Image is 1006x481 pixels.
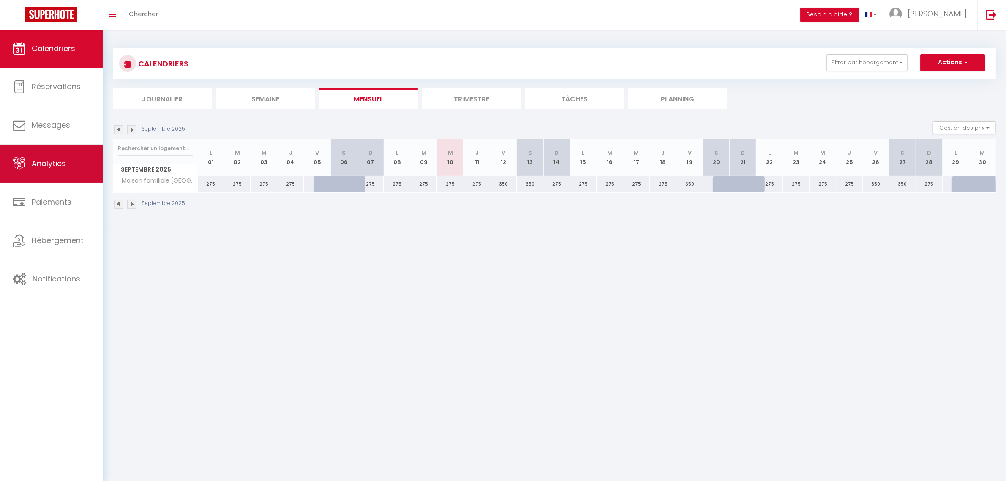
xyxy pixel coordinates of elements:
div: 350 [863,176,889,192]
span: Hébergement [32,235,84,246]
img: Super Booking [25,7,77,22]
th: 14 [543,139,570,176]
abbr: V [874,149,878,157]
div: 275 [836,176,863,192]
div: 275 [224,176,251,192]
div: 350 [676,176,703,192]
div: 275 [543,176,570,192]
abbr: J [848,149,851,157]
th: 16 [597,139,623,176]
abbr: S [342,149,346,157]
th: 12 [490,139,517,176]
abbr: D [368,149,373,157]
div: 275 [251,176,277,192]
button: Besoin d'aide ? [800,8,859,22]
th: 21 [730,139,756,176]
abbr: M [262,149,267,157]
abbr: S [528,149,532,157]
abbr: V [502,149,505,157]
th: 01 [198,139,224,176]
abbr: L [582,149,585,157]
button: Actions [920,54,985,71]
li: Mensuel [319,88,418,109]
div: 275 [783,176,810,192]
th: 04 [277,139,304,176]
button: Ouvrir le widget de chat LiveChat [7,3,32,29]
div: 275 [756,176,783,192]
th: 26 [863,139,889,176]
th: 27 [889,139,916,176]
div: 275 [463,176,490,192]
th: 28 [916,139,943,176]
th: 11 [463,139,490,176]
div: 275 [810,176,836,192]
div: 350 [490,176,517,192]
abbr: M [793,149,799,157]
div: 275 [650,176,676,192]
abbr: S [901,149,905,157]
div: 275 [277,176,304,192]
div: 275 [437,176,463,192]
th: 24 [810,139,836,176]
abbr: M [634,149,639,157]
th: 17 [623,139,650,176]
abbr: V [688,149,692,157]
abbr: J [475,149,479,157]
abbr: M [608,149,613,157]
abbr: L [768,149,771,157]
th: 29 [943,139,969,176]
abbr: M [980,149,985,157]
th: 10 [437,139,463,176]
span: Notifications [33,273,80,284]
abbr: S [714,149,718,157]
abbr: J [661,149,665,157]
p: Septembre 2025 [142,125,185,133]
span: Réservations [32,81,81,92]
span: Paiements [32,197,71,207]
li: Tâches [525,88,624,109]
abbr: J [289,149,292,157]
div: 275 [384,176,410,192]
span: Chercher [129,9,158,18]
th: 06 [330,139,357,176]
li: Planning [628,88,727,109]
span: Calendriers [32,43,75,54]
th: 09 [410,139,437,176]
div: 350 [889,176,916,192]
div: 275 [410,176,437,192]
div: 275 [597,176,623,192]
abbr: D [555,149,559,157]
th: 05 [304,139,330,176]
div: 275 [570,176,597,192]
div: 275 [916,176,943,192]
li: Journalier [113,88,212,109]
th: 19 [676,139,703,176]
span: Messages [32,120,70,130]
li: Trimestre [422,88,521,109]
abbr: L [954,149,957,157]
abbr: M [235,149,240,157]
th: 15 [570,139,597,176]
th: 18 [650,139,676,176]
th: 07 [357,139,384,176]
abbr: D [927,149,931,157]
div: 350 [517,176,543,192]
th: 30 [969,139,996,176]
th: 13 [517,139,543,176]
abbr: M [820,149,825,157]
th: 22 [756,139,783,176]
span: Septembre 2025 [113,164,197,176]
button: Filtrer par hébergement [826,54,908,71]
h3: CALENDRIERS [136,54,188,73]
th: 25 [836,139,863,176]
p: Septembre 2025 [142,200,185,208]
abbr: L [396,149,398,157]
span: Analytics [32,158,66,169]
abbr: M [448,149,453,157]
img: logout [986,9,997,20]
div: 275 [357,176,384,192]
abbr: V [315,149,319,157]
img: ... [889,8,902,20]
abbr: M [421,149,426,157]
span: Maison familiale [GEOGRAPHIC_DATA] [115,176,199,186]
